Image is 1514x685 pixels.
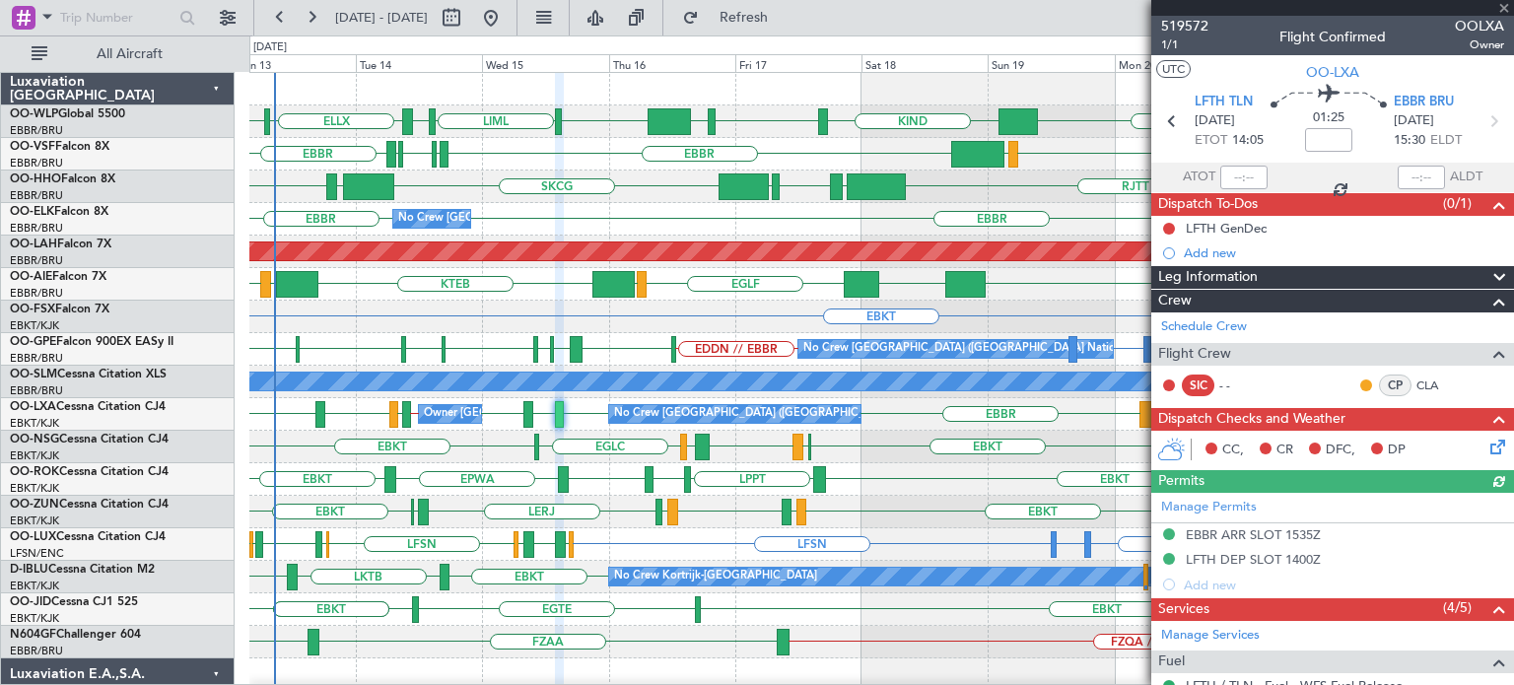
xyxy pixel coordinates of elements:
a: OO-ZUNCessna Citation CJ4 [10,499,169,511]
span: Dispatch To-Dos [1158,193,1258,216]
span: OO-NSG [10,434,59,445]
span: OO-FSX [10,304,55,315]
span: ATOT [1183,168,1215,187]
a: EBBR/BRU [10,253,63,268]
span: [DATE] [1195,111,1235,131]
a: OO-VSFFalcon 8X [10,141,109,153]
div: - - [1219,377,1264,394]
a: OO-WLPGlobal 5500 [10,108,125,120]
span: [DATE] [1394,111,1434,131]
a: EBBR/BRU [10,286,63,301]
span: OO-HHO [10,173,61,185]
div: No Crew [GEOGRAPHIC_DATA] ([GEOGRAPHIC_DATA] National) [398,204,728,234]
span: 14:05 [1232,131,1264,151]
span: Dispatch Checks and Weather [1158,408,1345,431]
span: OO-LXA [10,401,56,413]
div: CP [1379,375,1411,396]
div: No Crew Kortrijk-[GEOGRAPHIC_DATA] [614,562,817,591]
span: ELDT [1430,131,1462,151]
span: Leg Information [1158,266,1258,289]
a: EBKT/KJK [10,318,59,333]
div: Mon 20 [1115,54,1241,72]
a: LFSN/ENC [10,546,64,561]
a: OO-ROKCessna Citation CJ4 [10,466,169,478]
a: OO-LXACessna Citation CJ4 [10,401,166,413]
span: (0/1) [1443,193,1472,214]
span: D-IBLU [10,564,48,576]
a: OO-JIDCessna CJ1 525 [10,596,138,608]
a: OO-SLMCessna Citation XLS [10,369,167,380]
div: Add new [1184,244,1504,261]
span: 15:30 [1394,131,1425,151]
a: OO-GPEFalcon 900EX EASy II [10,336,173,348]
span: 1/1 [1161,36,1208,53]
div: Thu 16 [609,54,735,72]
span: OO-AIE [10,271,52,283]
a: CLA [1416,377,1461,394]
span: OO-VSF [10,141,55,153]
a: OO-LUXCessna Citation CJ4 [10,531,166,543]
span: Flight Crew [1158,343,1231,366]
span: ALDT [1450,168,1482,187]
span: OO-LAH [10,239,57,250]
div: No Crew [GEOGRAPHIC_DATA] ([GEOGRAPHIC_DATA] National) [614,399,944,429]
button: All Aircraft [22,38,214,70]
a: EBKT/KJK [10,514,59,528]
div: Mon 13 [230,54,356,72]
a: Schedule Crew [1161,317,1247,337]
a: EBKT/KJK [10,448,59,463]
div: Fri 17 [735,54,861,72]
div: Sun 19 [988,54,1114,72]
span: CC, [1222,441,1244,460]
span: DFC, [1326,441,1355,460]
span: OO-SLM [10,369,57,380]
div: No Crew [GEOGRAPHIC_DATA] ([GEOGRAPHIC_DATA] National) [803,334,1134,364]
span: OO-LXA [1306,62,1359,83]
div: Sat 18 [861,54,988,72]
a: EBBR/BRU [10,123,63,138]
a: Manage Services [1161,626,1260,646]
span: OO-LUX [10,531,56,543]
a: EBBR/BRU [10,221,63,236]
a: OO-NSGCessna Citation CJ4 [10,434,169,445]
button: Refresh [673,2,791,34]
span: Owner [1455,36,1504,53]
div: LFTH GenDec [1186,220,1267,237]
a: EBKT/KJK [10,416,59,431]
div: Tue 14 [356,54,482,72]
span: DP [1388,441,1406,460]
span: CR [1276,441,1293,460]
a: EBBR/BRU [10,351,63,366]
div: SIC [1182,375,1214,396]
span: EBBR BRU [1394,93,1454,112]
span: Services [1158,598,1209,621]
div: Owner [GEOGRAPHIC_DATA]-[GEOGRAPHIC_DATA] [424,399,690,429]
div: Flight Confirmed [1279,27,1386,47]
span: Crew [1158,290,1192,312]
span: Fuel [1158,651,1185,673]
span: OO-ZUN [10,499,59,511]
span: OO-JID [10,596,51,608]
a: OO-HHOFalcon 8X [10,173,115,185]
span: OO-WLP [10,108,58,120]
a: EBKT/KJK [10,481,59,496]
span: 519572 [1161,16,1208,36]
span: OO-GPE [10,336,56,348]
input: Trip Number [60,3,173,33]
span: 01:25 [1313,108,1344,128]
a: EBKT/KJK [10,579,59,593]
a: EBBR/BRU [10,383,63,398]
span: All Aircraft [51,47,208,61]
a: OO-LAHFalcon 7X [10,239,111,250]
a: EBKT/KJK [10,611,59,626]
button: UTC [1156,60,1191,78]
span: LFTH TLN [1195,93,1253,112]
span: Refresh [703,11,786,25]
span: ETOT [1195,131,1227,151]
span: N604GF [10,629,56,641]
a: EBBR/BRU [10,188,63,203]
span: OO-ELK [10,206,54,218]
a: EBBR/BRU [10,644,63,658]
span: OOLXA [1455,16,1504,36]
a: EBBR/BRU [10,156,63,171]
